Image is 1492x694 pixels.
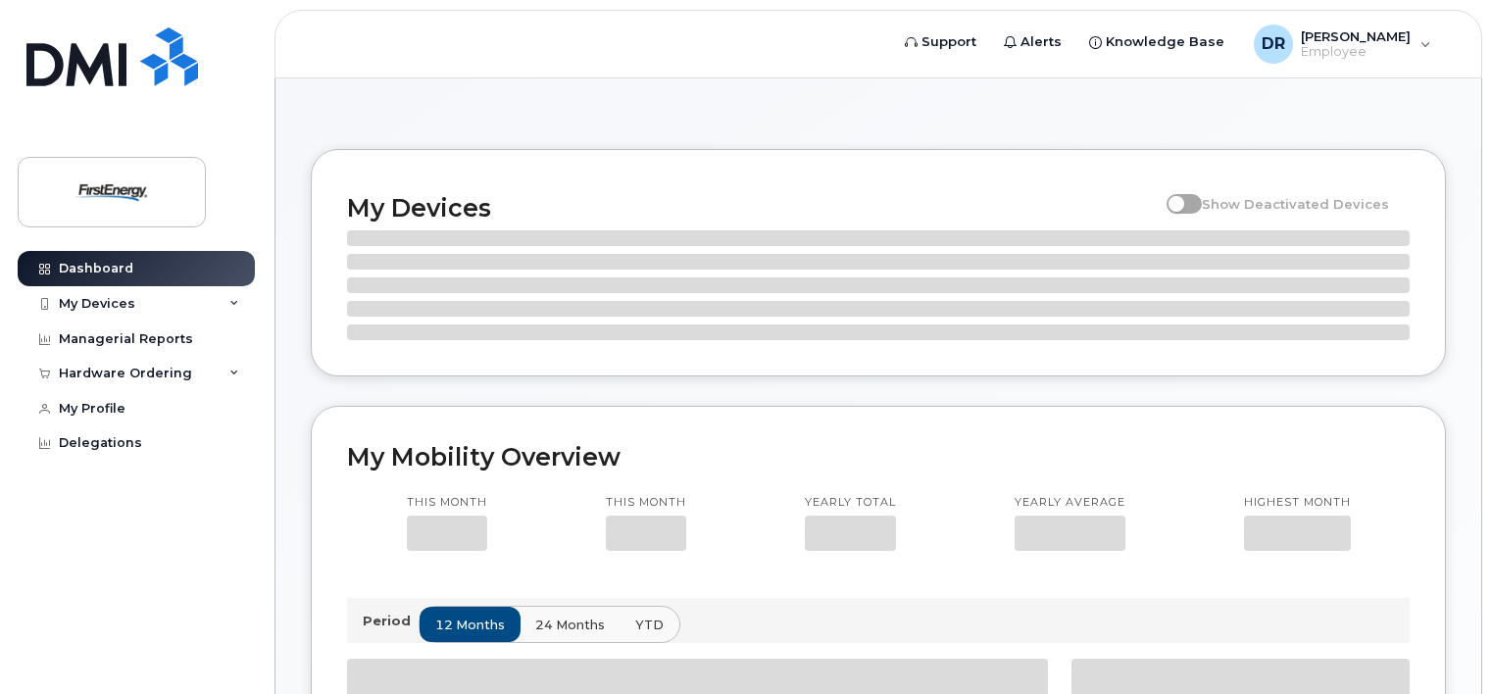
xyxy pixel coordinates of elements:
[606,495,686,511] p: This month
[347,442,1410,471] h2: My Mobility Overview
[635,616,664,634] span: YTD
[1015,495,1125,511] p: Yearly average
[1167,185,1182,201] input: Show Deactivated Devices
[347,193,1157,223] h2: My Devices
[1202,196,1389,212] span: Show Deactivated Devices
[805,495,896,511] p: Yearly total
[1244,495,1351,511] p: Highest month
[535,616,605,634] span: 24 months
[363,612,419,630] p: Period
[407,495,487,511] p: This month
